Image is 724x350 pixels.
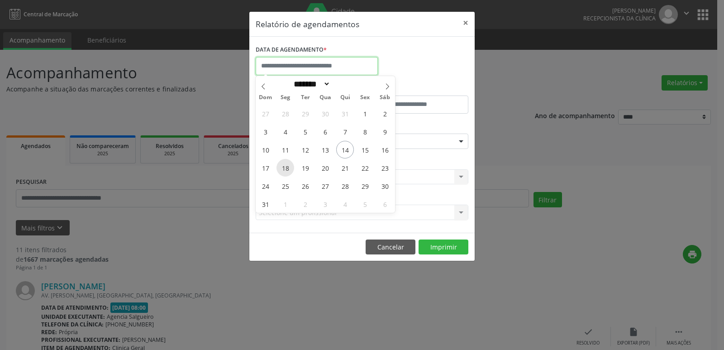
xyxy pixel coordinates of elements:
[315,95,335,101] span: Qua
[257,159,274,177] span: Agosto 17, 2025
[316,123,334,140] span: Agosto 6, 2025
[356,123,374,140] span: Agosto 8, 2025
[376,123,394,140] span: Agosto 9, 2025
[356,141,374,158] span: Agosto 15, 2025
[356,159,374,177] span: Agosto 22, 2025
[366,240,415,255] button: Cancelar
[330,79,360,89] input: Year
[257,177,274,195] span: Agosto 24, 2025
[355,95,375,101] span: Sex
[376,141,394,158] span: Agosto 16, 2025
[316,177,334,195] span: Agosto 27, 2025
[296,123,314,140] span: Agosto 5, 2025
[276,177,294,195] span: Agosto 25, 2025
[336,123,354,140] span: Agosto 7, 2025
[336,177,354,195] span: Agosto 28, 2025
[276,105,294,122] span: Julho 28, 2025
[316,141,334,158] span: Agosto 13, 2025
[376,177,394,195] span: Agosto 30, 2025
[276,195,294,213] span: Setembro 1, 2025
[376,159,394,177] span: Agosto 23, 2025
[276,159,294,177] span: Agosto 18, 2025
[291,79,330,89] select: Month
[296,177,314,195] span: Agosto 26, 2025
[276,141,294,158] span: Agosto 11, 2025
[257,195,274,213] span: Agosto 31, 2025
[457,12,475,34] button: Close
[336,105,354,122] span: Julho 31, 2025
[295,95,315,101] span: Ter
[296,195,314,213] span: Setembro 2, 2025
[276,95,295,101] span: Seg
[296,105,314,122] span: Julho 29, 2025
[256,43,327,57] label: DATA DE AGENDAMENTO
[256,95,276,101] span: Dom
[296,159,314,177] span: Agosto 19, 2025
[257,123,274,140] span: Agosto 3, 2025
[356,105,374,122] span: Agosto 1, 2025
[316,105,334,122] span: Julho 30, 2025
[336,141,354,158] span: Agosto 14, 2025
[376,105,394,122] span: Agosto 2, 2025
[335,95,355,101] span: Qui
[256,18,359,30] h5: Relatório de agendamentos
[336,195,354,213] span: Setembro 4, 2025
[375,95,395,101] span: Sáb
[316,159,334,177] span: Agosto 20, 2025
[276,123,294,140] span: Agosto 4, 2025
[336,159,354,177] span: Agosto 21, 2025
[356,195,374,213] span: Setembro 5, 2025
[316,195,334,213] span: Setembro 3, 2025
[376,195,394,213] span: Setembro 6, 2025
[296,141,314,158] span: Agosto 12, 2025
[257,105,274,122] span: Julho 27, 2025
[419,240,468,255] button: Imprimir
[356,177,374,195] span: Agosto 29, 2025
[364,82,468,96] label: ATÉ
[257,141,274,158] span: Agosto 10, 2025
